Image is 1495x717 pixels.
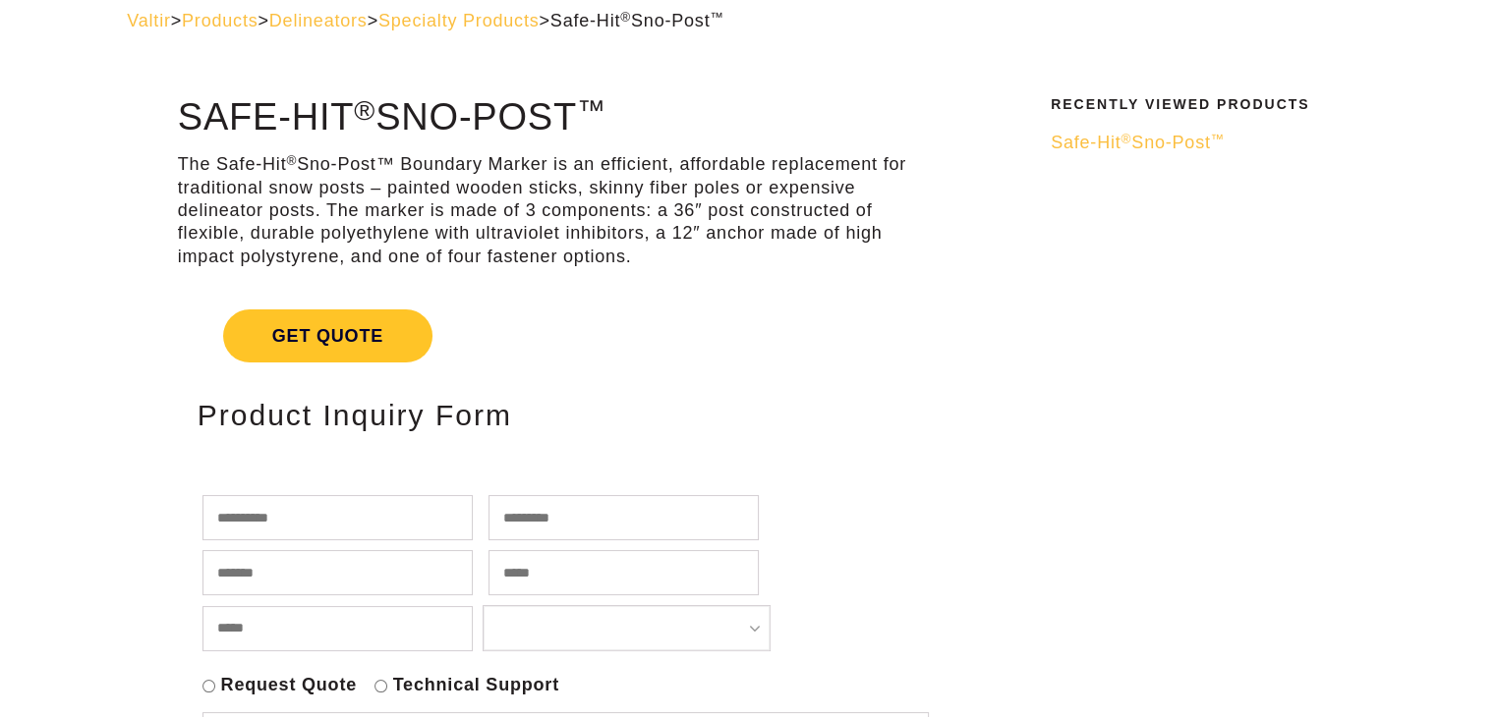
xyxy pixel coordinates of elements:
[1051,132,1355,154] a: Safe-Hit®Sno-Post™
[223,309,432,362] span: Get Quote
[1211,132,1225,146] sup: ™
[178,286,944,386] a: Get Quote
[269,11,368,30] a: Delineators
[354,94,375,126] sup: ®
[178,97,944,138] h1: Safe-Hit Sno-Post
[378,11,539,30] a: Specialty Products
[286,153,297,168] sup: ®
[710,10,723,25] sup: ™
[221,674,357,696] label: Request Quote
[620,10,631,25] sup: ®
[127,10,1368,32] div: > > > >
[550,11,724,30] span: Safe-Hit Sno-Post
[1121,132,1131,146] sup: ®
[393,674,559,696] label: Technical Support
[182,11,258,30] a: Products
[178,153,944,268] p: The Safe-Hit Sno-Post™ Boundary Marker is an efficient, affordable replacement for traditional sn...
[1051,133,1225,152] span: Safe-Hit Sno-Post
[198,399,924,431] h2: Product Inquiry Form
[127,11,170,30] a: Valtir
[577,94,605,126] sup: ™
[1051,97,1355,112] h2: Recently Viewed Products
